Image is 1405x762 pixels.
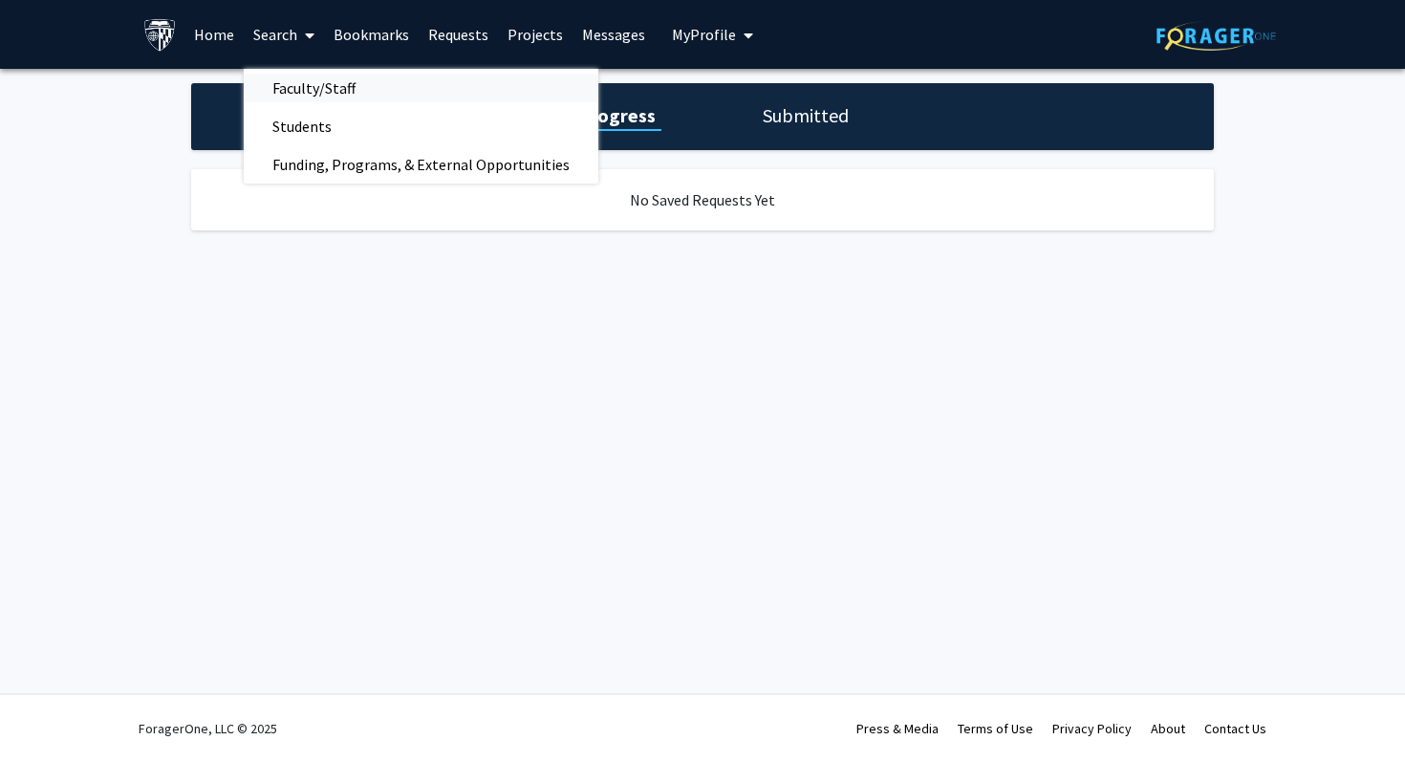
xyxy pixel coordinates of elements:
[244,69,384,107] span: Faculty/Staff
[244,145,598,184] span: Funding, Programs, & External Opportunities
[324,1,419,68] a: Bookmarks
[244,1,324,68] a: Search
[143,18,177,52] img: Johns Hopkins University Logo
[14,676,81,748] iframe: Chat
[573,1,655,68] a: Messages
[191,169,1214,230] div: No Saved Requests Yet
[244,107,360,145] span: Students
[1052,720,1132,737] a: Privacy Policy
[958,720,1033,737] a: Terms of Use
[139,695,277,762] div: ForagerOne, LLC © 2025
[1151,720,1185,737] a: About
[244,150,598,179] a: Funding, Programs, & External Opportunities
[244,112,598,141] a: Students
[551,102,661,129] h1: In Progress
[672,25,736,44] span: My Profile
[184,1,244,68] a: Home
[757,102,854,129] h1: Submitted
[1204,720,1266,737] a: Contact Us
[856,720,939,737] a: Press & Media
[419,1,498,68] a: Requests
[498,1,573,68] a: Projects
[1156,21,1276,51] img: ForagerOne Logo
[244,74,598,102] a: Faculty/Staff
